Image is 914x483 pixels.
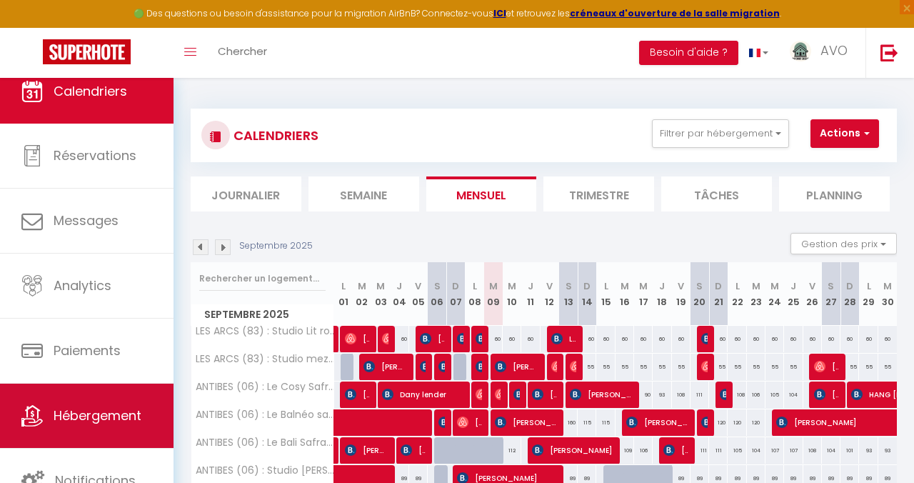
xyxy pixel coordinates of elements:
span: [PERSON_NAME] [570,353,576,380]
span: [PERSON_NAME] [476,325,482,352]
abbr: M [508,279,516,293]
div: 120 [709,409,728,436]
span: Paiements [54,342,121,359]
div: 55 [859,354,878,380]
span: [PERSON_NAME] [814,381,839,408]
div: 115 [578,409,596,436]
abbr: J [659,279,665,293]
span: [PERSON_NAME] [438,353,445,380]
div: 60 [484,326,503,352]
div: 55 [596,354,615,380]
th: 22 [728,262,746,326]
a: ... AVO [779,28,865,78]
div: 55 [784,354,803,380]
div: 112 [503,437,521,464]
div: 104 [784,382,803,408]
th: 13 [559,262,578,326]
abbr: M [752,279,760,293]
span: Calendriers [54,82,127,100]
th: 17 [634,262,653,326]
abbr: S [828,279,834,293]
abbr: D [583,279,591,293]
button: Filtrer par hébergement [652,119,789,148]
div: 108 [803,437,822,464]
th: 30 [878,262,897,326]
a: Chercher [207,28,278,78]
span: [PERSON_NAME] [495,409,557,436]
span: [PERSON_NAME] [532,381,557,408]
span: [PERSON_NAME] [345,325,370,352]
th: 19 [672,262,690,326]
th: 01 [334,262,353,326]
abbr: V [546,279,553,293]
div: 55 [878,354,897,380]
span: Messages [54,211,119,229]
span: Réservations [54,146,136,164]
span: ANTIBES (06) : Le Bali Safranier [194,437,336,448]
th: 08 [465,262,483,326]
th: 27 [822,262,840,326]
span: [PERSON_NAME] [701,325,708,352]
span: Chercher [218,44,267,59]
abbr: D [452,279,459,293]
img: logout [880,44,898,61]
div: 90 [634,382,653,408]
abbr: M [883,279,892,293]
div: 60 [840,326,859,352]
th: 11 [521,262,540,326]
span: [PERSON_NAME] [457,325,463,352]
div: 106 [747,382,765,408]
div: 60 [578,326,596,352]
abbr: M [770,279,779,293]
div: 60 [728,326,746,352]
th: 15 [596,262,615,326]
div: 60 [859,326,878,352]
button: Actions [810,119,879,148]
img: ... [790,41,811,61]
th: 06 [428,262,446,326]
span: [PERSON_NAME] [401,437,426,464]
span: [PERSON_NAME] [663,437,688,464]
span: Analytics [54,277,111,294]
li: Tâches [661,176,772,211]
div: 55 [840,354,859,380]
div: 55 [709,354,728,380]
th: 20 [690,262,709,326]
div: 60 [521,326,540,352]
abbr: D [715,279,722,293]
div: 55 [765,354,784,380]
span: [PERSON_NAME] [420,325,445,352]
div: 120 [747,409,765,436]
div: 55 [616,354,634,380]
span: [PERSON_NAME] [345,381,370,408]
th: 05 [409,262,428,326]
th: 25 [784,262,803,326]
div: 55 [728,354,746,380]
li: Trimestre [543,176,654,211]
div: 105 [728,437,746,464]
div: 101 [840,437,859,464]
li: Planning [779,176,890,211]
abbr: M [621,279,629,293]
span: [PERSON_NAME] [476,381,482,408]
th: 29 [859,262,878,326]
span: [PERSON_NAME] [438,409,445,436]
th: 14 [578,262,596,326]
th: 09 [484,262,503,326]
div: 60 [803,326,822,352]
div: 60 [747,326,765,352]
span: ANTIBES (06) : Le Balnéo safranier [194,409,336,420]
abbr: S [696,279,703,293]
th: 23 [747,262,765,326]
th: 07 [446,262,465,326]
div: 106 [634,437,653,464]
div: 55 [653,354,671,380]
abbr: D [846,279,853,293]
div: 108 [728,382,746,408]
th: 02 [353,262,371,326]
div: 60 [784,326,803,352]
abbr: L [735,279,740,293]
div: 55 [634,354,653,380]
th: 26 [803,262,822,326]
button: Ouvrir le widget de chat LiveChat [11,6,54,49]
